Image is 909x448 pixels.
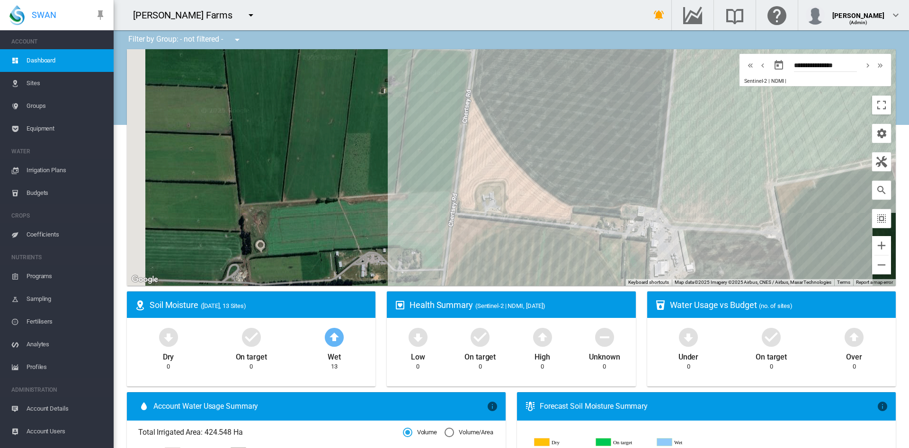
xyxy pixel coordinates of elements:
[32,9,56,21] span: SWAN
[744,78,784,84] span: Sentinel-2 | NDMI
[769,56,788,75] button: md-calendar
[487,401,498,412] md-icon: icon-information
[153,401,487,412] span: Account Water Usage Summary
[464,348,496,362] div: On target
[236,348,267,362] div: On target
[875,60,885,71] md-icon: icon-chevron-double-right
[846,348,862,362] div: Over
[163,348,174,362] div: Dry
[129,273,160,286] a: Open this area in Google Maps (opens a new window)
[657,438,711,447] g: Wet
[832,7,884,17] div: [PERSON_NAME]
[853,362,856,371] div: 0
[675,280,831,285] span: Map data ©2025 Imagery ©2025 Airbus, CNES / Airbus, Maxar Technologies
[687,362,690,371] div: 0
[232,34,243,45] md-icon: icon-menu-down
[653,9,665,21] md-icon: icon-bell-ring
[245,9,257,21] md-icon: icon-menu-down
[628,279,669,286] button: Keyboard shortcuts
[403,428,437,437] md-radio-button: Volume
[479,362,482,371] div: 0
[27,95,106,117] span: Groups
[11,144,106,159] span: WATER
[535,348,550,362] div: High
[872,209,891,228] button: icon-select-all
[757,60,768,71] md-icon: icon-chevron-left
[129,273,160,286] img: Google
[411,348,425,362] div: Low
[138,427,403,438] span: Total Irrigated Area: 424.548 Ha
[785,78,786,84] span: |
[201,302,246,309] span: ([DATE], 13 Sites)
[603,362,606,371] div: 0
[240,325,263,348] md-icon: icon-checkbox-marked-circle
[589,348,620,362] div: Unknown
[872,181,891,200] button: icon-magnify
[744,60,757,71] button: icon-chevron-double-left
[121,30,250,49] div: Filter by Group: - not filtered -
[27,265,106,288] span: Programs
[872,255,891,274] button: Zoom out
[134,299,146,311] md-icon: icon-map-marker-radius
[872,236,891,255] button: Zoom in
[593,325,616,348] md-icon: icon-minus-circle
[475,302,545,309] span: (Sentinel-2 | NDMI, [DATE])
[11,208,106,223] span: CROPS
[157,325,180,348] md-icon: icon-arrow-down-bold-circle
[756,348,787,362] div: On target
[27,223,106,246] span: Coefficients
[759,302,793,309] span: (no. of sites)
[856,280,893,285] a: Report a map error
[27,420,106,443] span: Account Users
[540,401,877,412] div: Forecast Soil Moisture Summary
[806,6,825,25] img: profile.jpg
[872,124,891,143] button: icon-cog
[133,9,241,22] div: [PERSON_NAME] Farms
[27,288,106,310] span: Sampling
[535,438,588,447] g: Dry
[876,184,887,196] md-icon: icon-magnify
[27,310,106,333] span: Fertilisers
[27,182,106,204] span: Budgets
[250,362,253,371] div: 0
[877,401,888,412] md-icon: icon-information
[650,6,668,25] button: icon-bell-ring
[27,333,106,356] span: Analytes
[837,280,850,285] a: Terms
[766,9,788,21] md-icon: Click here for help
[745,60,756,71] md-icon: icon-chevron-double-left
[323,325,346,348] md-icon: icon-arrow-up-bold-circle
[228,30,247,49] button: icon-menu-down
[677,325,700,348] md-icon: icon-arrow-down-bold-circle
[670,299,888,311] div: Water Usage vs Budget
[531,325,554,348] md-icon: icon-arrow-up-bold-circle
[874,60,886,71] button: icon-chevron-double-right
[138,401,150,412] md-icon: icon-water
[394,299,406,311] md-icon: icon-heart-box-outline
[445,428,493,437] md-radio-button: Volume/Area
[469,325,491,348] md-icon: icon-checkbox-marked-circle
[9,5,25,25] img: SWAN-Landscape-Logo-Colour-drop.png
[681,9,704,21] md-icon: Go to the Data Hub
[11,250,106,265] span: NUTRIENTS
[27,117,106,140] span: Equipment
[849,20,868,25] span: (Admin)
[150,299,368,311] div: Soil Moisture
[331,362,338,371] div: 13
[11,382,106,397] span: ADMINISTRATION
[11,34,106,49] span: ACCOUNT
[890,9,901,21] md-icon: icon-chevron-down
[328,348,341,362] div: Wet
[241,6,260,25] button: icon-menu-down
[167,362,170,371] div: 0
[27,72,106,95] span: Sites
[863,60,873,71] md-icon: icon-chevron-right
[678,348,699,362] div: Under
[410,299,628,311] div: Health Summary
[770,362,773,371] div: 0
[407,325,429,348] md-icon: icon-arrow-down-bold-circle
[872,96,891,114] button: Toggle fullscreen view
[596,438,650,447] g: On target
[95,9,106,21] md-icon: icon-pin
[862,60,874,71] button: icon-chevron-right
